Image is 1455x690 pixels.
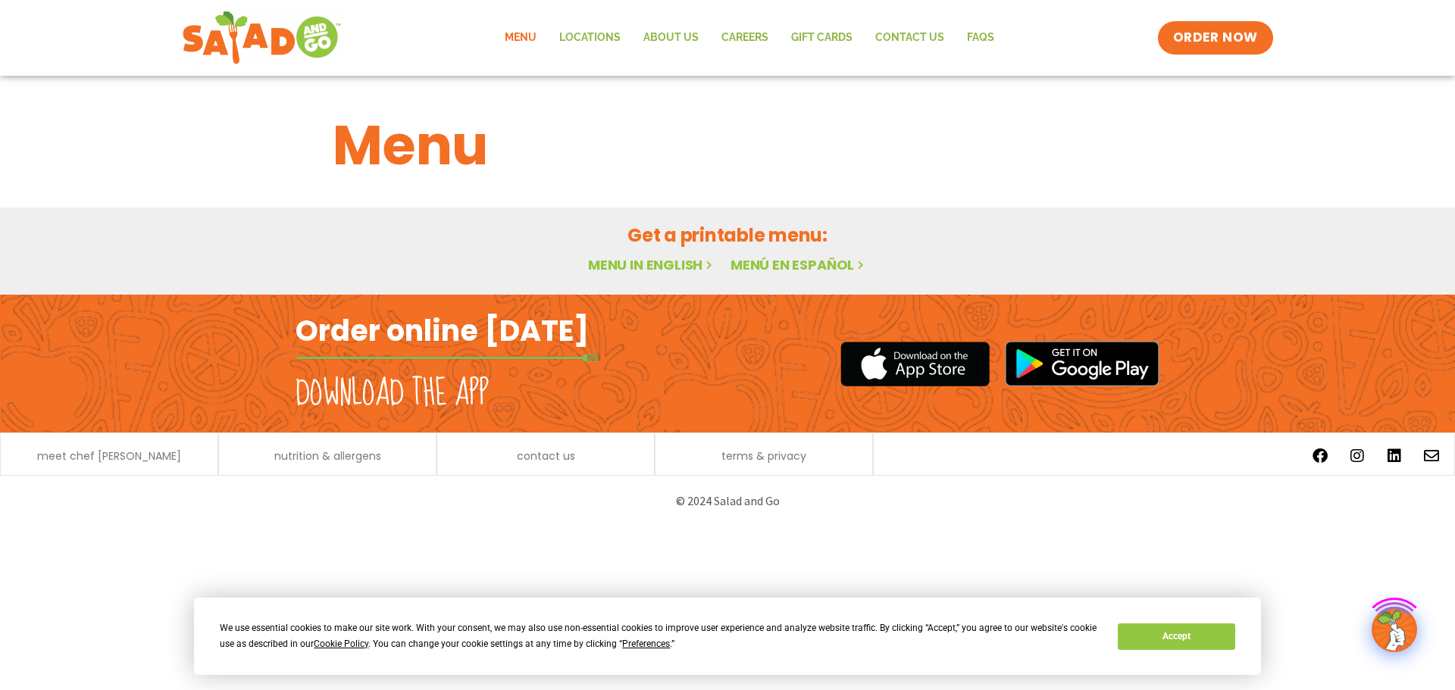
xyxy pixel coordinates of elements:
h2: Order online [DATE] [296,312,589,349]
button: Accept [1118,623,1234,650]
img: google_play [1005,341,1159,386]
h2: Get a printable menu: [333,222,1122,248]
span: Cookie Policy [314,638,368,649]
a: nutrition & allergens [274,451,381,461]
a: Menu in English [588,255,715,274]
a: terms & privacy [721,451,806,461]
a: Contact Us [864,20,956,55]
h1: Menu [333,105,1122,186]
a: contact us [517,451,575,461]
a: GIFT CARDS [780,20,864,55]
img: appstore [840,339,990,389]
a: ORDER NOW [1158,21,1273,55]
p: © 2024 Salad and Go [303,491,1152,511]
span: ORDER NOW [1173,29,1258,47]
img: fork [296,354,599,362]
a: FAQs [956,20,1006,55]
div: Cookie Consent Prompt [194,598,1261,675]
img: new-SAG-logo-768×292 [182,8,342,68]
a: meet chef [PERSON_NAME] [37,451,181,461]
a: Careers [710,20,780,55]
nav: Menu [493,20,1006,55]
div: We use essential cookies to make our site work. With your consent, we may also use non-essential ... [220,620,1100,652]
a: About Us [632,20,710,55]
a: Menú en español [731,255,867,274]
a: Locations [548,20,632,55]
span: Preferences [622,638,670,649]
a: Menu [493,20,548,55]
h2: Download the app [296,373,489,415]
